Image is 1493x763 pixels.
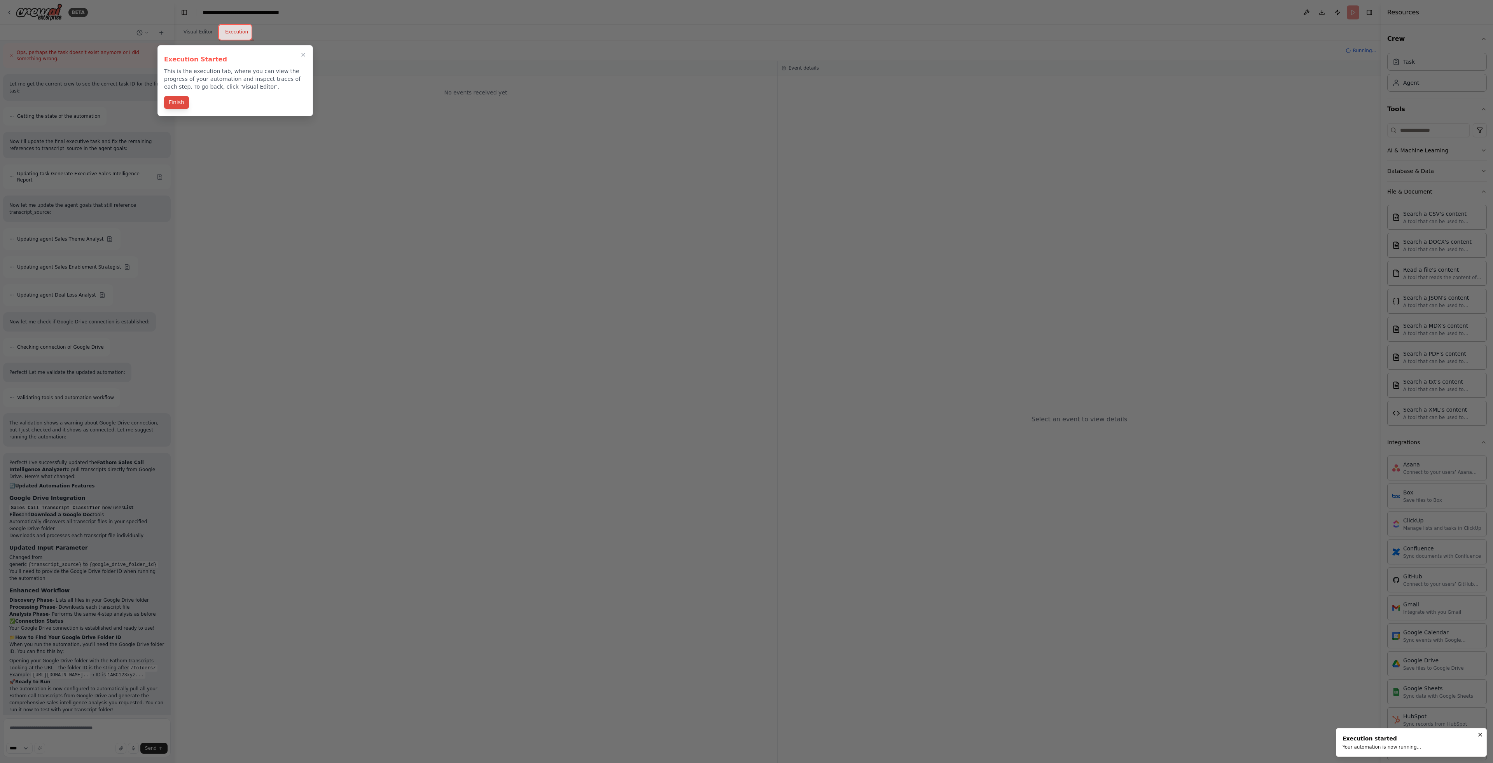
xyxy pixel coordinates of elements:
h3: Execution Started [164,55,306,64]
div: Your automation is now running... [1343,744,1421,750]
div: Execution started [1343,735,1421,742]
p: This is the execution tab, where you can view the progress of your automation and inspect traces ... [164,67,306,91]
button: Close walkthrough [299,50,308,59]
button: Finish [164,96,189,109]
button: Hide left sidebar [179,7,190,18]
